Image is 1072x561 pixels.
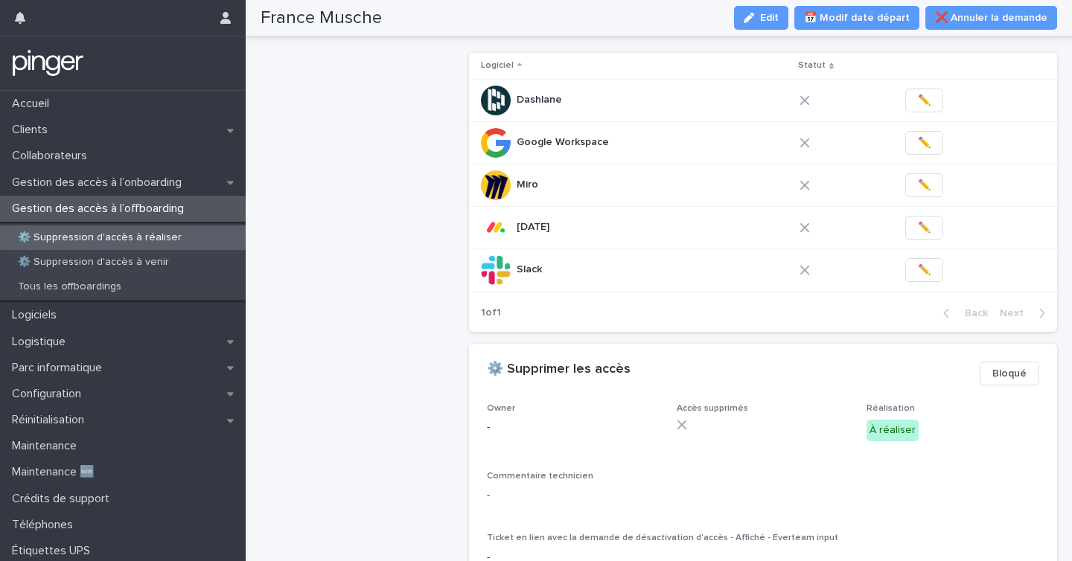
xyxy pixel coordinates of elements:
[956,308,988,318] span: Back
[867,420,919,441] div: À réaliser
[6,492,121,506] p: Crédits de support
[677,404,748,413] span: Accès supprimés
[994,307,1057,320] button: Next
[925,6,1057,30] button: ❌ Annuler la demande
[918,263,931,278] span: ✏️
[6,123,60,137] p: Clients
[935,10,1047,25] span: ❌ Annuler la demande
[6,361,114,375] p: Parc informatique
[481,57,514,74] p: Logiciel
[469,206,1058,249] tr: [DATE][DATE] ✏️
[918,93,931,108] span: ✏️
[905,173,943,197] button: ✏️
[918,178,931,193] span: ✏️
[469,79,1058,121] tr: DashlaneDashlane ✏️
[469,121,1058,164] tr: Google WorkspaceGoogle Workspace ✏️
[931,307,994,320] button: Back
[867,404,915,413] span: Réalisation
[905,216,943,240] button: ✏️
[760,13,779,23] span: Edit
[6,335,77,349] p: Logistique
[6,439,89,453] p: Maintenance
[487,533,838,542] span: Ticket en lien avec la demande de désactivation d'accès - Affiché - Everteam input
[734,6,788,30] button: Edit
[469,249,1058,291] tr: SlackSlack ✏️
[517,260,545,276] p: Slack
[487,420,659,435] p: -
[487,487,1039,503] p: -
[918,135,931,150] span: ✏️
[6,413,96,427] p: Réinitialisation
[6,280,133,293] p: Tous les offboardings
[905,131,943,155] button: ✏️
[6,176,194,190] p: Gestion des accès à l’onboarding
[918,220,931,235] span: ✏️
[980,362,1039,385] button: Bloqué
[804,10,910,25] span: 📅 Modif date départ
[6,308,68,322] p: Logiciels
[6,202,196,216] p: Gestion des accès à l’offboarding
[487,362,631,378] h2: ⚙️ Supprimer les accès
[517,176,541,191] p: Miro
[6,518,85,532] p: Téléphones
[517,91,565,106] p: Dashlane
[6,97,61,111] p: Accueil
[261,7,382,29] h2: France Musche
[6,231,194,244] p: ⚙️ Suppression d'accès à réaliser
[6,544,102,558] p: Étiquettes UPS
[12,48,84,78] img: mTgBEunGTSyRkCgitkcU
[6,256,181,269] p: ⚙️ Suppression d'accès à venir
[905,89,943,112] button: ✏️
[798,57,826,74] p: Statut
[6,149,99,163] p: Collaborateurs
[794,6,919,30] button: 📅 Modif date départ
[487,404,515,413] span: Owner
[992,366,1027,381] span: Bloqué
[905,258,943,282] button: ✏️
[469,164,1058,206] tr: MiroMiro ✏️
[487,472,593,481] span: Commentaire technicien
[469,295,513,331] p: 1 of 1
[517,218,552,234] p: [DATE]
[517,133,612,149] p: Google Workspace
[6,387,93,401] p: Configuration
[6,465,106,479] p: Maintenance 🆕
[1000,308,1033,318] span: Next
